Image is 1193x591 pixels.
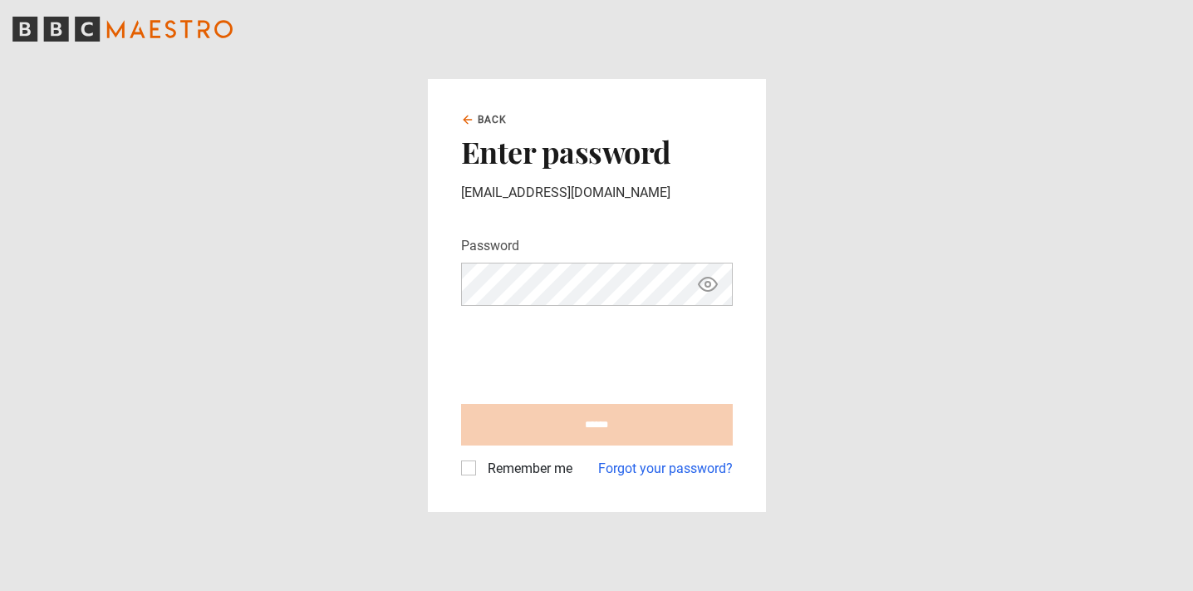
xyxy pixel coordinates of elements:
button: Show password [694,270,722,299]
svg: BBC Maestro [12,17,233,42]
h2: Enter password [461,134,733,169]
span: Back [478,112,508,127]
a: Back [461,112,508,127]
a: Forgot your password? [598,459,733,479]
label: Remember me [481,459,572,479]
label: Password [461,236,519,256]
iframe: reCAPTCHA [461,319,714,384]
p: [EMAIL_ADDRESS][DOMAIN_NAME] [461,183,733,203]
